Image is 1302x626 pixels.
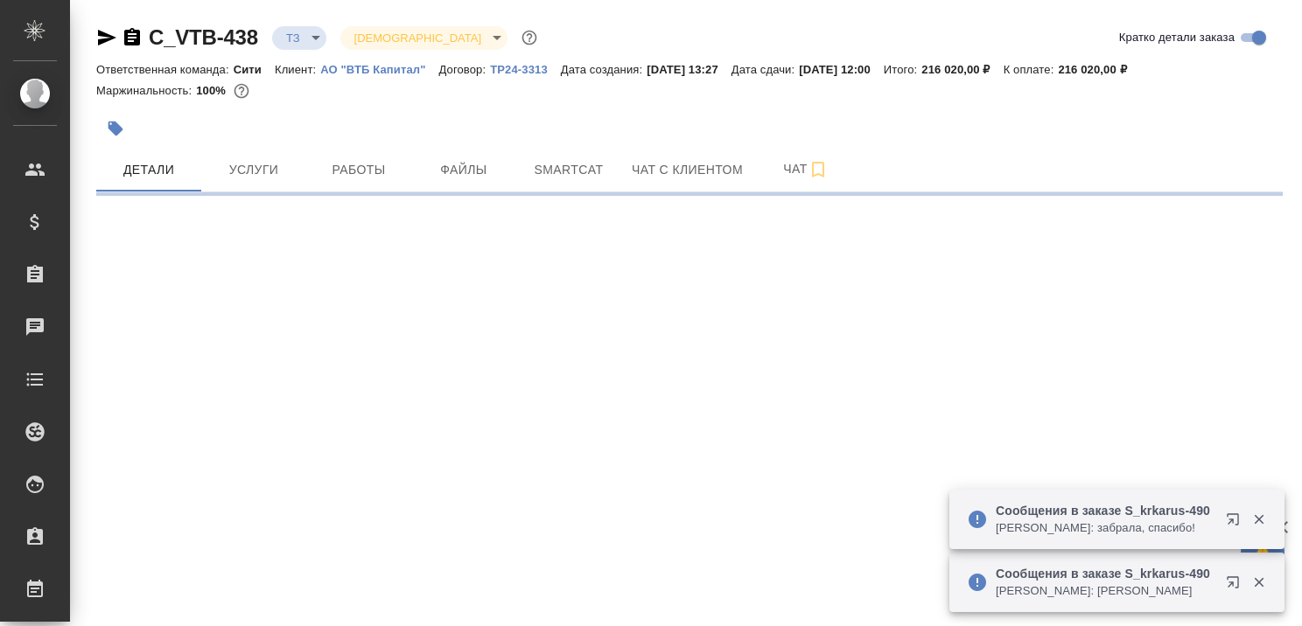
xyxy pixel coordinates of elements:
p: Маржинальность: [96,84,196,97]
span: Smartcat [527,159,611,181]
p: [DATE] 12:00 [799,63,884,76]
p: Клиент: [275,63,320,76]
p: Сообщения в заказе S_krkarus-490 [996,565,1214,582]
button: Добавить тэг [96,109,135,148]
span: Услуги [212,159,296,181]
p: 100% [196,84,230,97]
a: ТР24-3313 [490,61,561,76]
span: Чат с клиентом [632,159,743,181]
span: Детали [107,159,191,181]
button: Закрыть [1241,574,1277,590]
span: Кратко детали заказа [1119,29,1235,46]
p: 216 020,00 ₽ [1058,63,1139,76]
p: [PERSON_NAME]: [PERSON_NAME] [996,582,1214,600]
p: Ответственная команда: [96,63,234,76]
p: [DATE] 13:27 [647,63,731,76]
button: Доп статусы указывают на важность/срочность заказа [518,26,541,49]
p: [PERSON_NAME]: забрала, спасибо! [996,519,1214,537]
div: ТЗ [272,26,326,50]
p: Договор: [439,63,491,76]
svg: Подписаться [808,159,829,180]
span: Файлы [422,159,506,181]
p: Сообщения в заказе S_krkarus-490 [996,502,1214,519]
p: Дата сдачи: [731,63,799,76]
p: Сити [234,63,275,76]
button: Открыть в новой вкладке [1215,502,1257,544]
p: Итого: [884,63,921,76]
button: Открыть в новой вкладке [1215,565,1257,607]
button: Скопировать ссылку [122,27,143,48]
p: Дата создания: [561,63,647,76]
span: Чат [764,158,848,180]
button: ТЗ [281,31,305,45]
div: ТЗ [340,26,507,50]
p: 216 020,00 ₽ [921,63,1003,76]
button: 0.00 RUB; [230,80,253,102]
button: Скопировать ссылку для ЯМессенджера [96,27,117,48]
p: К оплате: [1004,63,1059,76]
button: [DEMOGRAPHIC_DATA] [349,31,486,45]
a: АО "ВТБ Капитал" [320,61,438,76]
p: АО "ВТБ Капитал" [320,63,438,76]
button: Закрыть [1241,511,1277,527]
a: C_VTB-438 [149,25,258,49]
span: Работы [317,159,401,181]
p: ТР24-3313 [490,63,561,76]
